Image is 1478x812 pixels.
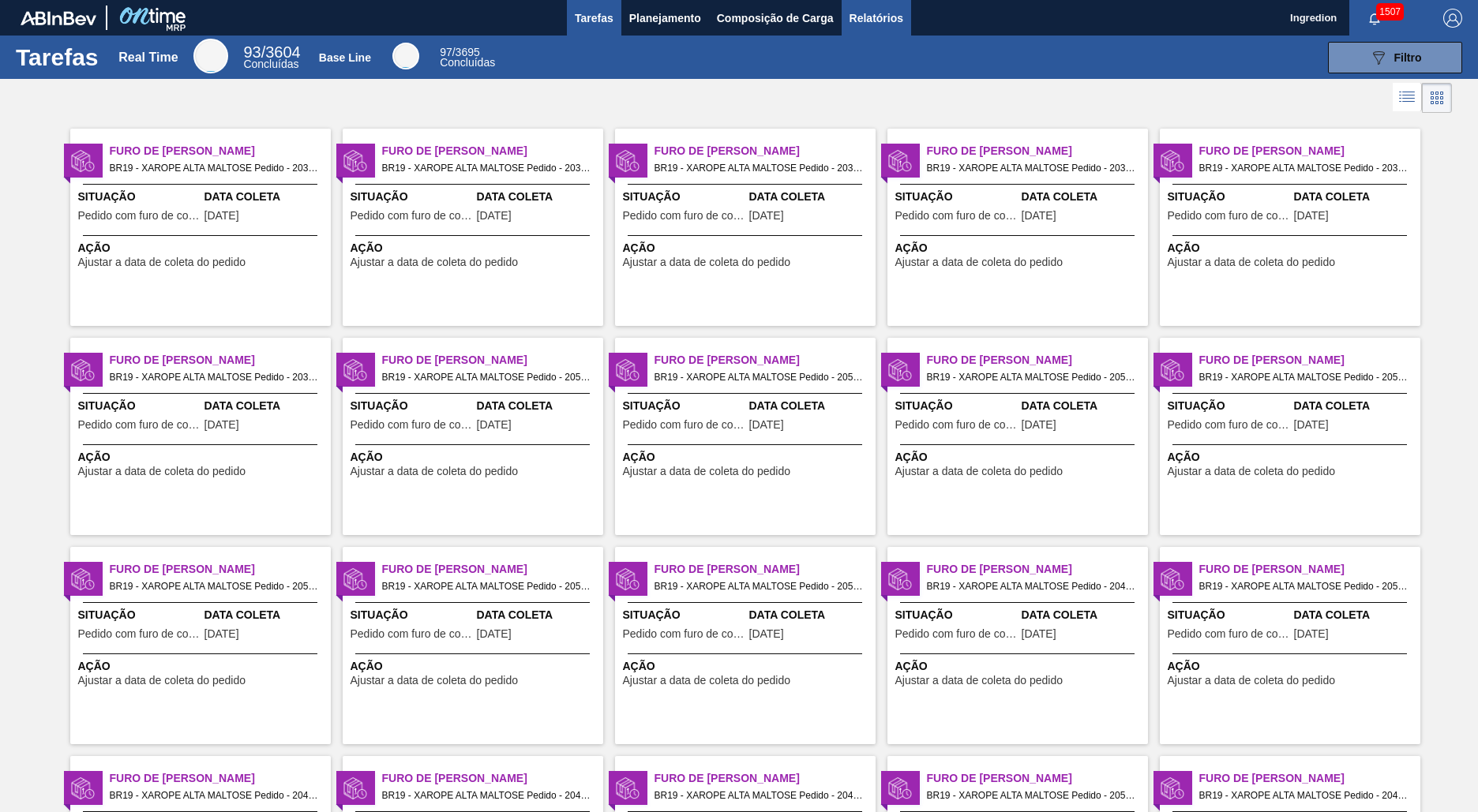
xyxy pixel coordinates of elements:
[1168,210,1290,222] span: Pedido com furo de coleta
[477,398,599,414] span: Data Coleta
[655,770,876,787] span: Furo de Coleta
[623,628,745,640] span: Pedido com furo de coleta
[477,628,512,640] span: 12/10/2025
[440,47,495,68] div: Base Line
[749,189,872,205] span: Data Coleta
[1422,83,1452,113] div: Visão em Cards
[110,787,318,804] span: BR19 - XAROPE ALTA MALTOSE Pedido - 2047919
[888,358,912,382] img: status
[575,9,613,28] span: Tarefas
[1349,7,1400,29] button: Notificações
[204,398,327,414] span: Data Coleta
[895,189,1018,205] span: Situação
[895,240,1144,256] span: Ação
[71,776,95,800] img: status
[623,210,745,222] span: Pedido com furo de coleta
[1199,787,1408,804] span: BR19 - XAROPE ALTA MALTOSE Pedido - 2041024
[392,43,419,69] div: Base Line
[1294,628,1329,640] span: 12/10/2025
[1294,189,1416,205] span: Data Coleta
[78,419,201,431] span: Pedido com furo de coleta
[1168,628,1290,640] span: Pedido com furo de coleta
[1168,256,1336,268] span: Ajustar a data de coleta do pedido
[204,419,239,431] span: 26/09/2025
[895,398,1018,414] span: Situação
[655,143,876,159] span: Furo de Coleta
[888,567,912,591] img: status
[1161,149,1184,173] img: status
[895,675,1063,687] span: Ajustar a data de coleta do pedido
[895,607,1018,623] span: Situação
[623,466,791,477] span: Ajustar a data de coleta do pedido
[616,776,640,800] img: status
[351,675,519,687] span: Ajustar a data de coleta do pedido
[204,628,239,640] span: 11/10/2025
[382,159,591,177] span: BR19 - XAROPE ALTA MALTOSE Pedido - 2036235
[21,11,96,25] img: TNhmsLtSVTkK8tSr43FrP2fwEKptu5GPRR3wAAAABJRU5ErkJggg==
[616,149,640,173] img: status
[243,43,261,61] span: 93
[1161,567,1184,591] img: status
[749,210,784,222] span: 26/09/2025
[204,210,239,222] span: 26/09/2025
[1168,189,1290,205] span: Situação
[440,56,495,69] span: Concluídas
[78,256,246,268] span: Ajustar a data de coleta do pedido
[243,58,298,70] span: Concluídas
[351,256,519,268] span: Ajustar a data de coleta do pedido
[118,51,178,65] div: Real Time
[477,189,599,205] span: Data Coleta
[78,628,201,640] span: Pedido com furo de coleta
[749,419,784,431] span: 10/10/2025
[927,159,1135,177] span: BR19 - XAROPE ALTA MALTOSE Pedido - 2036237
[623,449,872,466] span: Ação
[623,398,745,414] span: Situação
[1168,419,1290,431] span: Pedido com furo de coleta
[243,43,300,61] span: / 3604
[110,770,331,787] span: Furo de Coleta
[888,149,912,173] img: status
[382,143,603,159] span: Furo de Coleta
[749,607,872,623] span: Data Coleta
[895,449,1144,466] span: Ação
[1168,398,1290,414] span: Situação
[382,770,603,787] span: Furo de Coleta
[110,159,318,177] span: BR19 - XAROPE ALTA MALTOSE Pedido - 2036234
[895,466,1063,477] span: Ajustar a data de coleta do pedido
[1168,449,1416,466] span: Ação
[927,578,1135,595] span: BR19 - XAROPE ALTA MALTOSE Pedido - 2045057
[655,787,863,804] span: BR19 - XAROPE ALTA MALTOSE Pedido - 2047921
[71,358,95,382] img: status
[1328,42,1462,73] button: Filtro
[888,776,912,800] img: status
[110,578,318,595] span: BR19 - XAROPE ALTA MALTOSE Pedido - 2052516
[1394,51,1422,64] span: Filtro
[1168,240,1416,256] span: Ação
[616,567,640,591] img: status
[351,658,599,675] span: Ação
[110,561,331,578] span: Furo de Coleta
[1022,398,1144,414] span: Data Coleta
[343,149,367,173] img: status
[1168,466,1336,477] span: Ajustar a data de coleta do pedido
[1443,9,1462,28] img: Logout
[927,561,1148,578] span: Furo de Coleta
[110,352,331,369] span: Furo de Coleta
[351,398,473,414] span: Situação
[655,369,863,386] span: BR19 - XAROPE ALTA MALTOSE Pedido - 2051212
[1022,189,1144,205] span: Data Coleta
[629,9,701,28] span: Planejamento
[16,48,99,66] h1: Tarefas
[895,210,1018,222] span: Pedido com furo de coleta
[1199,159,1408,177] span: BR19 - XAROPE ALTA MALTOSE Pedido - 2036513
[655,561,876,578] span: Furo de Coleta
[440,46,480,58] span: / 3695
[319,51,371,64] div: Base Line
[1294,607,1416,623] span: Data Coleta
[1168,658,1416,675] span: Ação
[351,189,473,205] span: Situação
[1022,628,1056,640] span: 27/09/2025
[850,9,903,28] span: Relatórios
[895,419,1018,431] span: Pedido com furo de coleta
[623,256,791,268] span: Ajustar a data de coleta do pedido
